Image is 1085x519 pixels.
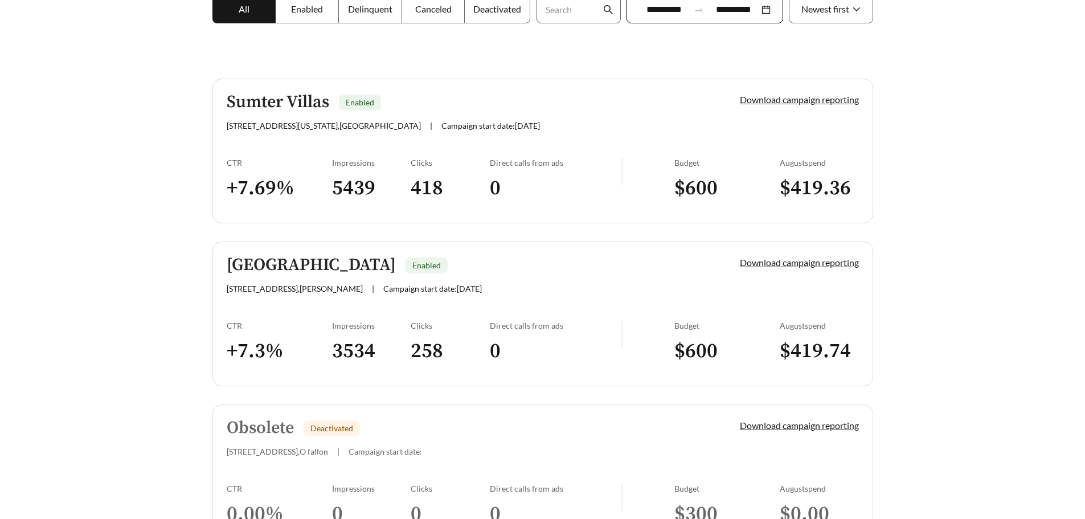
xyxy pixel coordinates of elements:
a: Sumter VillasEnabled[STREET_ADDRESS][US_STATE],[GEOGRAPHIC_DATA]|Campaign start date:[DATE]Downlo... [212,79,873,223]
h3: 0 [490,175,621,201]
h3: + 7.3 % [227,338,332,364]
div: Direct calls from ads [490,484,621,493]
span: | [372,284,374,293]
span: Enabled [291,3,323,14]
div: August spend [780,484,859,493]
div: Impressions [332,484,411,493]
div: Budget [674,321,780,330]
div: Direct calls from ads [490,158,621,167]
span: Enabled [412,260,441,270]
div: CTR [227,321,332,330]
div: Budget [674,484,780,493]
img: line [621,158,623,185]
h3: $ 419.36 [780,175,859,201]
a: Download campaign reporting [740,420,859,431]
span: swap-right [694,5,704,15]
span: | [430,121,432,130]
span: Canceled [415,3,452,14]
span: | [337,447,339,456]
div: Clicks [411,484,490,493]
h3: 5439 [332,175,411,201]
h3: $ 419.74 [780,338,859,364]
h5: [GEOGRAPHIC_DATA] [227,256,396,275]
h3: $ 600 [674,338,780,364]
img: line [621,321,623,348]
div: Direct calls from ads [490,321,621,330]
span: Deactivated [310,423,353,433]
span: Newest first [801,3,849,14]
div: Clicks [411,321,490,330]
div: Clicks [411,158,490,167]
span: [STREET_ADDRESS][US_STATE] , [GEOGRAPHIC_DATA] [227,121,421,130]
h3: 418 [411,175,490,201]
span: Campaign start date: [DATE] [383,284,482,293]
a: [GEOGRAPHIC_DATA]Enabled[STREET_ADDRESS],[PERSON_NAME]|Campaign start date:[DATE]Download campaig... [212,242,873,386]
div: CTR [227,158,332,167]
h3: + 7.69 % [227,175,332,201]
h3: 0 [490,338,621,364]
div: Impressions [332,158,411,167]
a: Download campaign reporting [740,257,859,268]
span: [STREET_ADDRESS] , O fallon [227,447,328,456]
span: to [694,5,704,15]
span: Delinquent [348,3,392,14]
span: Campaign start date: [DATE] [441,121,540,130]
span: Campaign start date: [349,447,422,456]
h3: $ 600 [674,175,780,201]
span: [STREET_ADDRESS] , [PERSON_NAME] [227,284,363,293]
a: Download campaign reporting [740,94,859,105]
span: search [603,5,613,15]
span: All [239,3,249,14]
h5: Obsolete [227,419,294,438]
span: Enabled [346,97,374,107]
h3: 3534 [332,338,411,364]
div: Impressions [332,321,411,330]
div: Budget [674,158,780,167]
div: CTR [227,484,332,493]
div: August spend [780,158,859,167]
span: Deactivated [473,3,521,14]
h5: Sumter Villas [227,93,329,112]
div: August spend [780,321,859,330]
img: line [621,484,623,511]
h3: 258 [411,338,490,364]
